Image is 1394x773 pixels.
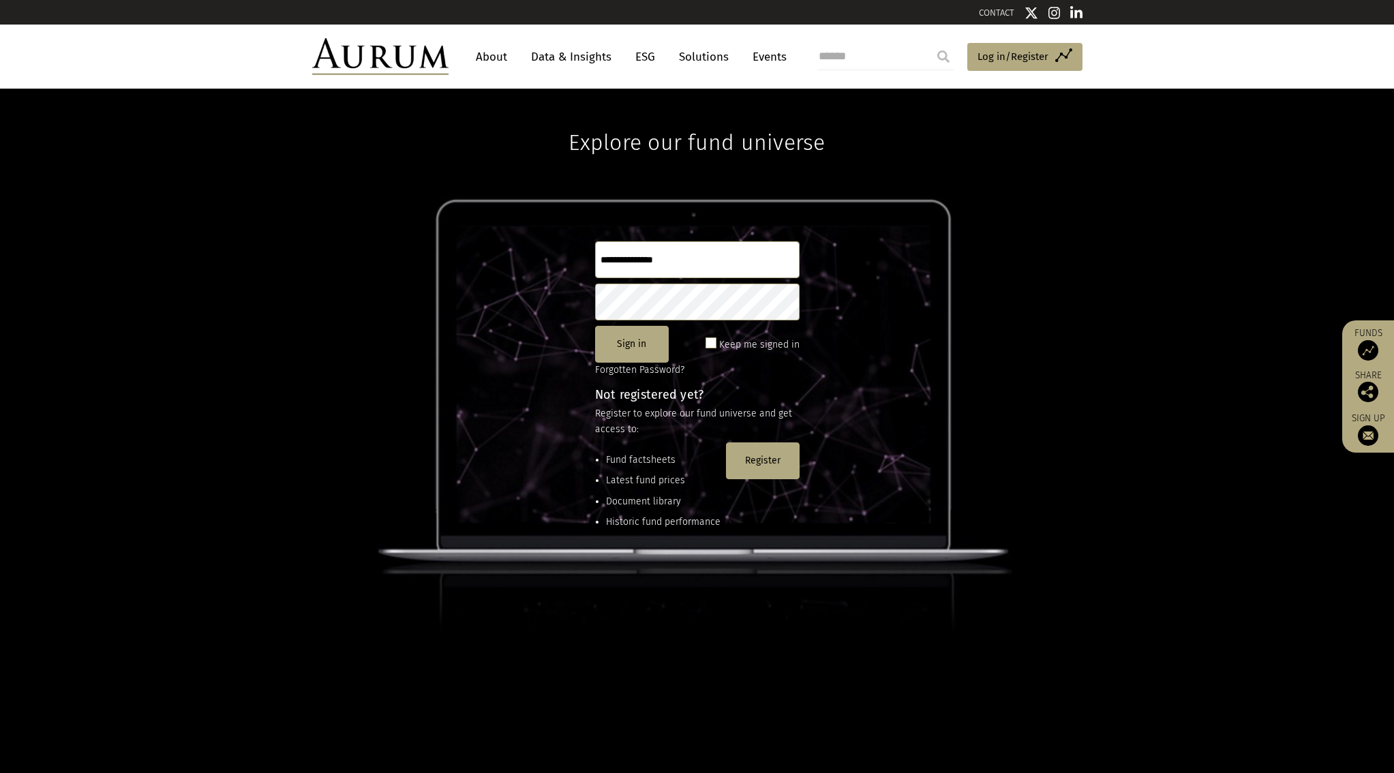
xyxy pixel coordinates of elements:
button: Sign in [595,326,669,363]
a: Events [746,44,787,70]
label: Keep me signed in [719,337,800,353]
h1: Explore our fund universe [569,89,825,155]
img: Twitter icon [1025,6,1038,20]
a: CONTACT [979,7,1014,18]
a: Funds [1349,327,1387,361]
a: Log in/Register [967,43,1082,72]
h4: Not registered yet? [595,389,800,401]
li: Document library [606,494,721,509]
a: Data & Insights [524,44,618,70]
li: Fund factsheets [606,453,721,468]
a: Forgotten Password? [595,364,684,376]
li: Latest fund prices [606,473,721,488]
img: Aurum [312,38,449,75]
img: Share this post [1358,382,1378,402]
a: ESG [628,44,662,70]
li: Historic fund performance [606,515,721,530]
button: Register [726,442,800,479]
p: Register to explore our fund universe and get access to: [595,406,800,437]
span: Log in/Register [978,48,1048,65]
img: Sign up to our newsletter [1358,425,1378,446]
a: About [469,44,514,70]
img: Instagram icon [1048,6,1061,20]
a: Sign up [1349,412,1387,446]
a: Solutions [672,44,736,70]
input: Submit [930,43,957,70]
img: Access Funds [1358,340,1378,361]
div: Share [1349,371,1387,402]
img: Linkedin icon [1070,6,1082,20]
